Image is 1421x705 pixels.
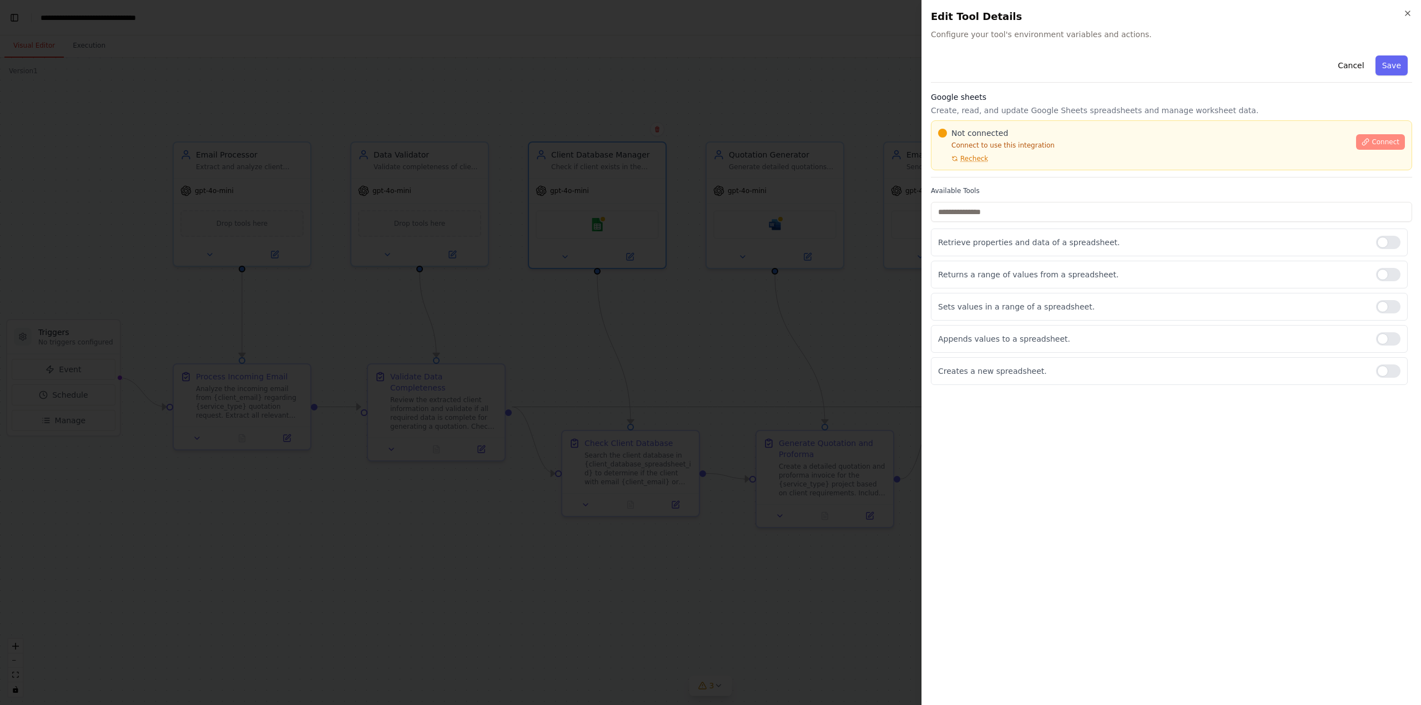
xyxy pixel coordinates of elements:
[938,269,1367,280] p: Returns a range of values from a spreadsheet.
[938,333,1367,344] p: Appends values to a spreadsheet.
[938,141,1349,150] p: Connect to use this integration
[960,154,988,163] span: Recheck
[938,301,1367,312] p: Sets values in a range of a spreadsheet.
[931,29,1412,40] span: Configure your tool's environment variables and actions.
[938,366,1367,377] p: Creates a new spreadsheet.
[1372,138,1399,146] span: Connect
[1331,55,1370,75] button: Cancel
[1375,55,1408,75] button: Save
[931,92,1412,103] h3: Google sheets
[931,9,1412,24] h2: Edit Tool Details
[951,128,1008,139] span: Not connected
[938,154,988,163] button: Recheck
[931,186,1412,195] label: Available Tools
[938,237,1367,248] p: Retrieve properties and data of a spreadsheet.
[1356,134,1405,150] button: Connect
[931,105,1412,116] p: Create, read, and update Google Sheets spreadsheets and manage worksheet data.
